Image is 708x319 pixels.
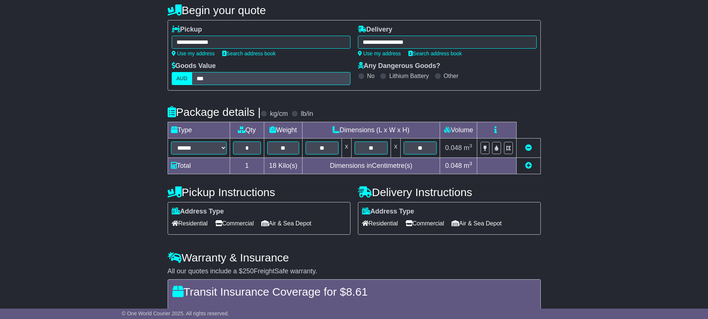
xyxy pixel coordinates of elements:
[346,286,368,298] span: 8.61
[168,4,541,16] h4: Begin your quote
[222,51,276,56] a: Search address book
[270,110,288,118] label: kg/cm
[172,218,208,229] span: Residential
[408,51,462,56] a: Search address book
[464,162,472,169] span: m
[301,110,313,118] label: lb/in
[264,122,303,139] td: Weight
[168,251,541,264] h4: Warranty & Insurance
[469,161,472,166] sup: 3
[172,62,216,70] label: Goods Value
[405,218,444,229] span: Commercial
[215,218,254,229] span: Commercial
[243,267,254,275] span: 250
[302,158,440,174] td: Dimensions in Centimetre(s)
[230,122,264,139] td: Qty
[122,310,229,316] span: © One World Courier 2025. All rights reserved.
[367,72,375,79] label: No
[362,218,398,229] span: Residential
[172,51,215,56] a: Use my address
[358,186,541,198] h4: Delivery Instructions
[389,72,429,79] label: Lithium Battery
[168,186,350,198] h4: Pickup Instructions
[172,208,224,216] label: Address Type
[172,286,536,298] h4: Transit Insurance Coverage for $
[452,218,502,229] span: Air & Sea Depot
[172,26,202,34] label: Pickup
[168,158,230,174] td: Total
[362,208,414,216] label: Address Type
[464,144,472,152] span: m
[444,72,459,79] label: Other
[264,158,303,174] td: Kilo(s)
[168,122,230,139] td: Type
[445,162,462,169] span: 0.048
[302,122,440,139] td: Dimensions (L x W x H)
[269,162,277,169] span: 18
[172,72,193,85] label: AUD
[342,139,351,158] td: x
[391,139,401,158] td: x
[440,122,477,139] td: Volume
[525,162,532,169] a: Add new item
[168,267,541,276] div: All our quotes include a $ FreightSafe warranty.
[469,143,472,149] sup: 3
[358,51,401,56] a: Use my address
[261,218,311,229] span: Air & Sea Depot
[230,158,264,174] td: 1
[525,144,532,152] a: Remove this item
[358,26,392,34] label: Delivery
[358,62,440,70] label: Any Dangerous Goods?
[168,106,261,118] h4: Package details |
[445,144,462,152] span: 0.048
